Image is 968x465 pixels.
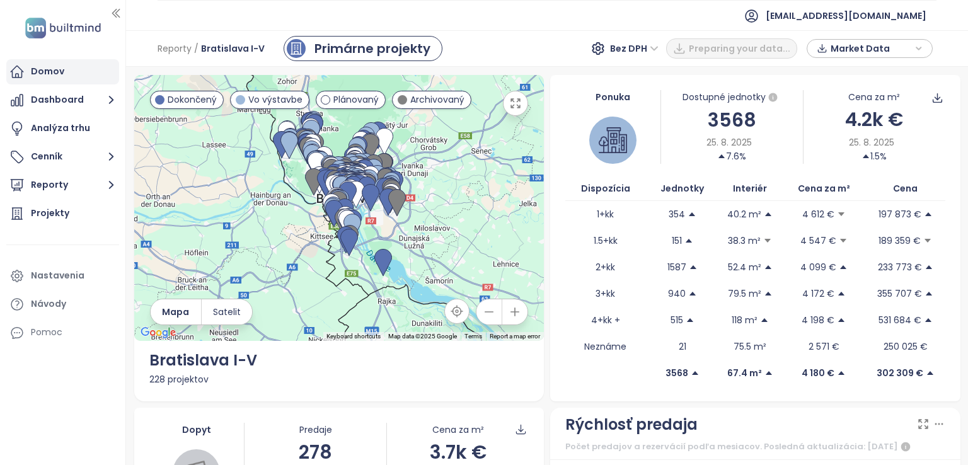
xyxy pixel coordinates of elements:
p: 2 571 € [809,340,839,353]
button: Keyboard shortcuts [326,332,381,341]
span: caret-up [925,289,933,298]
th: Interiér [718,176,781,201]
div: Pomoc [31,324,62,340]
span: Bratislava I-V [201,37,265,60]
a: primary [284,36,442,61]
div: Primárne projekty [314,39,430,58]
p: 4 547 € [800,234,836,248]
span: Satelit [213,305,241,319]
button: Cenník [6,144,119,169]
p: 354 [669,207,685,221]
p: 355 707 € [877,287,922,301]
span: caret-up [764,289,773,298]
p: 4 180 € [802,366,834,380]
button: Reporty [6,173,119,198]
span: caret-up [717,152,726,161]
a: Nastavenia [6,263,119,289]
p: 1587 [667,260,686,274]
span: 25. 8. 2025 [849,135,894,149]
div: 228 projektov [149,372,529,386]
p: 79.5 m² [728,287,761,301]
span: caret-up [688,289,697,298]
div: 3568 [661,105,803,135]
p: 4 172 € [802,287,834,301]
div: Dostupné jednotky [661,90,803,105]
span: caret-up [691,369,700,377]
a: Open this area in Google Maps (opens a new window) [137,324,179,341]
span: 25. 8. 2025 [706,135,752,149]
span: caret-up [688,210,696,219]
span: caret-up [924,210,933,219]
div: Ponuka [565,90,660,104]
div: Dopyt [149,423,245,437]
div: Návody [31,296,66,312]
span: caret-up [861,152,870,161]
td: 1.5+kk [565,227,646,254]
a: Projekty [6,201,119,226]
span: Plánovaný [333,93,379,106]
p: 531 684 € [879,313,921,327]
p: 118 m² [732,313,758,327]
span: caret-up [837,289,846,298]
div: Počet predajov a rezervácií podľa mesiacov. Posledná aktualizácia: [DATE] [565,439,945,454]
p: 515 [671,313,683,327]
span: caret-up [764,210,773,219]
span: caret-down [837,210,846,219]
span: caret-up [686,316,694,324]
img: Google [137,324,179,341]
a: Návody [6,292,119,317]
p: 940 [668,287,686,301]
div: Analýza trhu [31,120,90,136]
th: Cena [866,176,945,201]
p: 197 873 € [879,207,921,221]
td: 2+kk [565,254,646,280]
p: 40.2 m² [727,207,761,221]
p: 189 359 € [879,234,921,248]
div: 4.2k € [804,105,945,134]
p: 3568 [665,366,688,380]
a: Domov [6,59,119,84]
button: Mapa [151,299,201,324]
p: 38.3 m² [728,234,761,248]
th: Dispozícia [565,176,646,201]
a: Report a map error [490,333,540,340]
p: 302 309 € [877,366,923,380]
span: caret-up [837,369,846,377]
th: Jednotky [646,176,719,201]
p: 67.4 m² [727,366,762,380]
p: 75.5 m² [734,340,766,353]
a: Analýza trhu [6,116,119,141]
div: Bratislava I-V [149,348,529,372]
th: Cena za m² [781,176,867,201]
div: Pomoc [6,320,119,345]
td: Neznáme [565,333,646,360]
span: caret-up [925,263,933,272]
span: caret-up [839,263,848,272]
span: caret-up [689,263,698,272]
p: 4 099 € [800,260,836,274]
button: Preparing your data... [666,38,797,59]
span: caret-up [926,369,935,377]
td: 3+kk [565,280,646,307]
span: / [194,37,199,60]
p: 4 198 € [802,313,834,327]
div: 7.6% [717,149,746,163]
div: Rýchlosť predaja [565,413,698,437]
button: Dashboard [6,88,119,113]
div: Cena za m² [432,423,484,437]
span: Map data ©2025 Google [388,333,457,340]
p: 52.4 m² [728,260,761,274]
span: caret-up [760,316,769,324]
img: house [599,126,627,154]
div: Cena za m² [848,90,900,104]
button: Satelit [202,299,252,324]
span: Dokončený [168,93,217,106]
span: caret-down [763,236,772,245]
span: caret-up [764,263,773,272]
span: caret-down [839,236,848,245]
div: Projekty [31,205,69,221]
span: Market Data [831,39,912,58]
p: 4 612 € [802,207,834,221]
span: caret-down [923,236,932,245]
span: caret-up [764,369,773,377]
